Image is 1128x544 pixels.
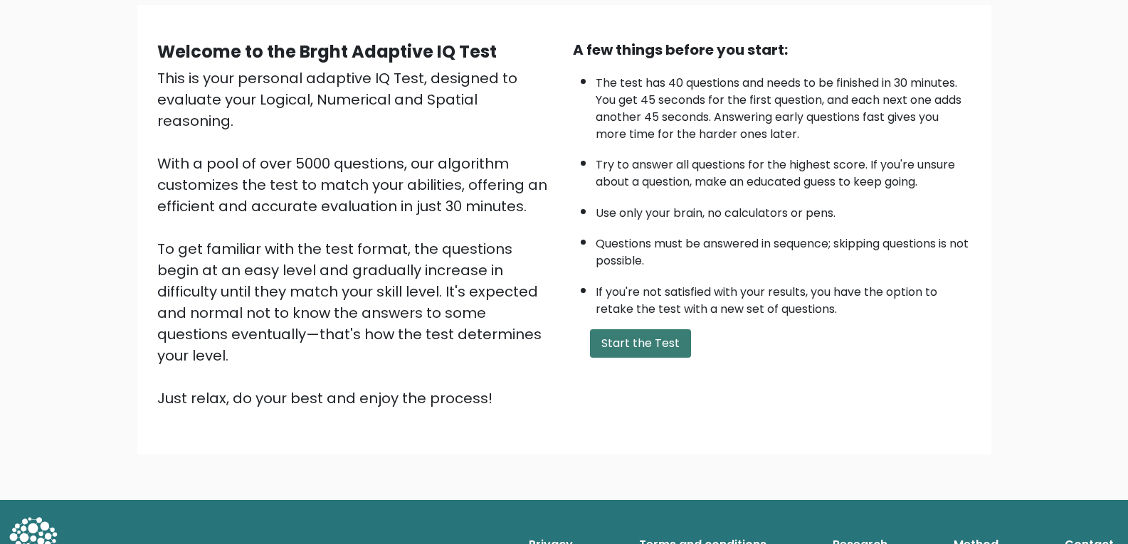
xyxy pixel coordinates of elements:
li: The test has 40 questions and needs to be finished in 30 minutes. You get 45 seconds for the firs... [596,68,971,143]
li: If you're not satisfied with your results, you have the option to retake the test with a new set ... [596,277,971,318]
button: Start the Test [590,329,691,358]
div: A few things before you start: [573,39,971,60]
li: Questions must be answered in sequence; skipping questions is not possible. [596,228,971,270]
li: Try to answer all questions for the highest score. If you're unsure about a question, make an edu... [596,149,971,191]
div: This is your personal adaptive IQ Test, designed to evaluate your Logical, Numerical and Spatial ... [157,68,556,409]
li: Use only your brain, no calculators or pens. [596,198,971,222]
b: Welcome to the Brght Adaptive IQ Test [157,40,497,63]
